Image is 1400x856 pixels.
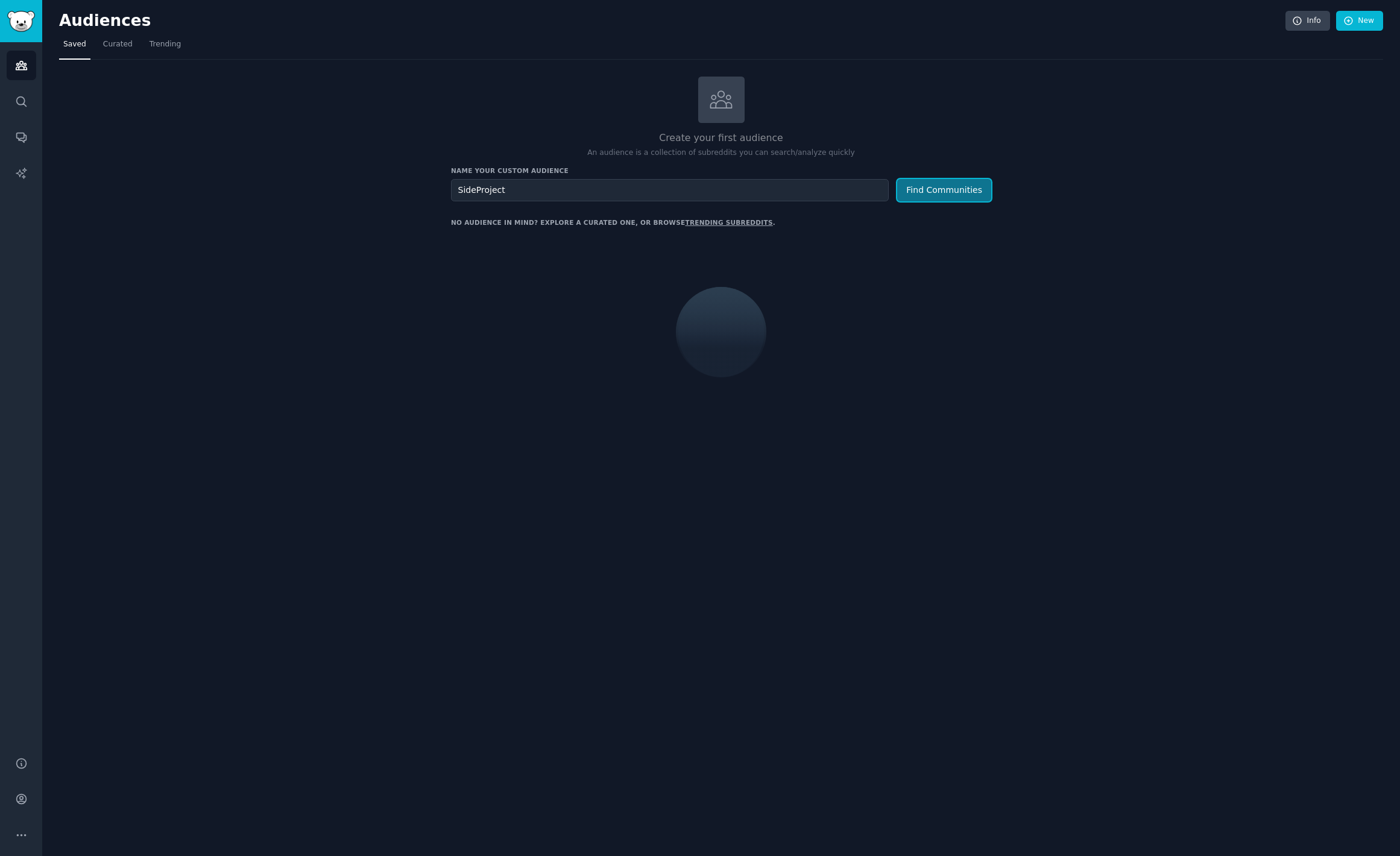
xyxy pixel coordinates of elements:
[150,39,181,50] span: Trending
[1285,11,1330,31] a: Info
[59,35,90,60] a: Saved
[63,39,86,50] span: Saved
[451,166,991,175] h3: Name your custom audience
[451,148,991,159] p: An audience is a collection of subreddits you can search/analyze quickly
[103,39,133,50] span: Curated
[1336,11,1383,31] a: New
[897,179,991,201] button: Find Communities
[7,11,35,32] img: GummySearch logo
[451,131,991,146] h2: Create your first audience
[451,218,775,227] div: No audience in mind? Explore a curated one, or browse .
[59,11,1285,31] h2: Audiences
[99,35,137,60] a: Curated
[685,219,772,226] a: trending subreddits
[145,35,185,60] a: Trending
[451,179,889,201] input: Pick a short name, like "Digital Marketers" or "Movie-Goers"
